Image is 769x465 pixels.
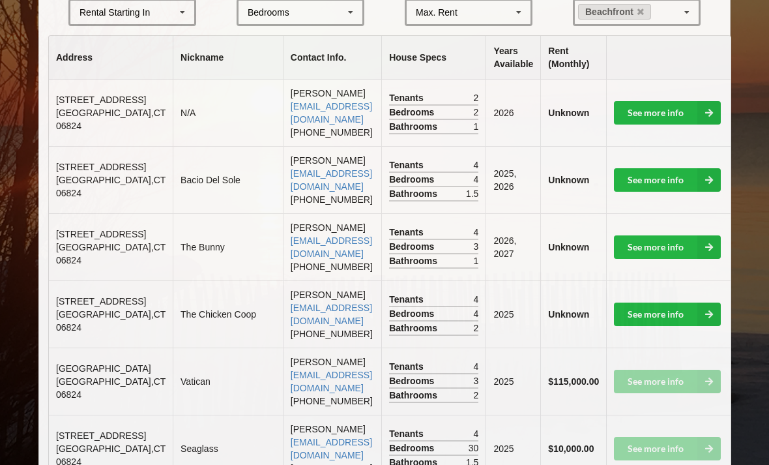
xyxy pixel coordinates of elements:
a: See more info [614,168,721,192]
span: Bedrooms [389,173,437,186]
div: Rental Starting In [80,8,150,17]
span: 4 [474,173,479,186]
div: Bedrooms [248,8,289,17]
a: See more info [614,101,721,125]
span: 2 [474,389,479,402]
a: [EMAIL_ADDRESS][DOMAIN_NAME] [291,168,372,192]
span: [GEOGRAPHIC_DATA] , CT 06824 [56,175,166,198]
span: [STREET_ADDRESS] [56,95,146,105]
b: Unknown [548,175,589,185]
span: Bathrooms [389,187,441,200]
div: Max. Rent [416,8,457,17]
span: [STREET_ADDRESS] [56,162,146,172]
span: [GEOGRAPHIC_DATA] , CT 06824 [56,309,166,333]
td: The Chicken Coop [173,280,283,348]
span: 4 [474,293,479,306]
span: Tenants [389,158,427,172]
span: 4 [474,307,479,320]
span: 2 [474,106,479,119]
b: Unknown [548,309,589,320]
td: [PERSON_NAME] [PHONE_NUMBER] [283,348,381,415]
a: See more info [614,303,721,326]
span: Bathrooms [389,254,441,267]
span: [GEOGRAPHIC_DATA] [56,363,151,374]
td: [PERSON_NAME] [PHONE_NUMBER] [283,280,381,348]
a: [EMAIL_ADDRESS][DOMAIN_NAME] [291,235,372,259]
span: 1 [474,254,479,267]
th: Years Available [486,36,540,80]
a: [EMAIL_ADDRESS][DOMAIN_NAME] [291,101,372,125]
span: Tenants [389,360,427,373]
span: Bedrooms [389,374,437,387]
a: [EMAIL_ADDRESS][DOMAIN_NAME] [291,303,372,326]
th: House Specs [381,36,486,80]
td: 2025 [486,280,540,348]
td: Vatican [173,348,283,415]
th: Nickname [173,36,283,80]
span: [STREET_ADDRESS] [56,229,146,239]
b: Unknown [548,108,589,118]
td: [PERSON_NAME] [PHONE_NUMBER] [283,213,381,280]
td: 2025 [486,348,540,415]
span: 1.5 [466,187,478,200]
span: 1 [474,120,479,133]
td: Bacio Del Sole [173,146,283,213]
span: [STREET_ADDRESS] [56,430,146,441]
span: [GEOGRAPHIC_DATA] , CT 06824 [56,376,166,400]
th: Rent (Monthly) [540,36,606,80]
span: 30 [469,442,479,455]
span: 2 [474,91,479,104]
span: 4 [474,360,479,373]
td: 2026 [486,80,540,146]
th: Contact Info. [283,36,381,80]
b: $10,000.00 [548,443,594,454]
td: The Bunny [173,213,283,280]
a: [EMAIL_ADDRESS][DOMAIN_NAME] [291,370,372,393]
span: Bedrooms [389,307,437,320]
td: [PERSON_NAME] [PHONE_NUMBER] [283,146,381,213]
span: Tenants [389,293,427,306]
span: Bathrooms [389,322,441,335]
span: Bathrooms [389,389,441,402]
span: 2 [474,322,479,335]
span: 3 [474,240,479,253]
span: 4 [474,427,479,440]
span: 4 [474,226,479,239]
span: 3 [474,374,479,387]
a: See more info [614,235,721,259]
span: 4 [474,158,479,172]
span: [GEOGRAPHIC_DATA] , CT 06824 [56,242,166,265]
span: Bedrooms [389,106,437,119]
span: Tenants [389,91,427,104]
span: Tenants [389,226,427,239]
td: 2025, 2026 [486,146,540,213]
span: [STREET_ADDRESS] [56,296,146,307]
b: Unknown [548,242,589,252]
td: N/A [173,80,283,146]
a: [EMAIL_ADDRESS][DOMAIN_NAME] [291,437,372,460]
span: [GEOGRAPHIC_DATA] , CT 06824 [56,108,166,131]
span: Bathrooms [389,120,441,133]
span: Bedrooms [389,442,437,455]
a: Beachfront [578,4,651,20]
span: Bedrooms [389,240,437,253]
span: Tenants [389,427,427,440]
td: 2026, 2027 [486,213,540,280]
th: Address [49,36,173,80]
b: $115,000.00 [548,376,599,387]
td: [PERSON_NAME] [PHONE_NUMBER] [283,80,381,146]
